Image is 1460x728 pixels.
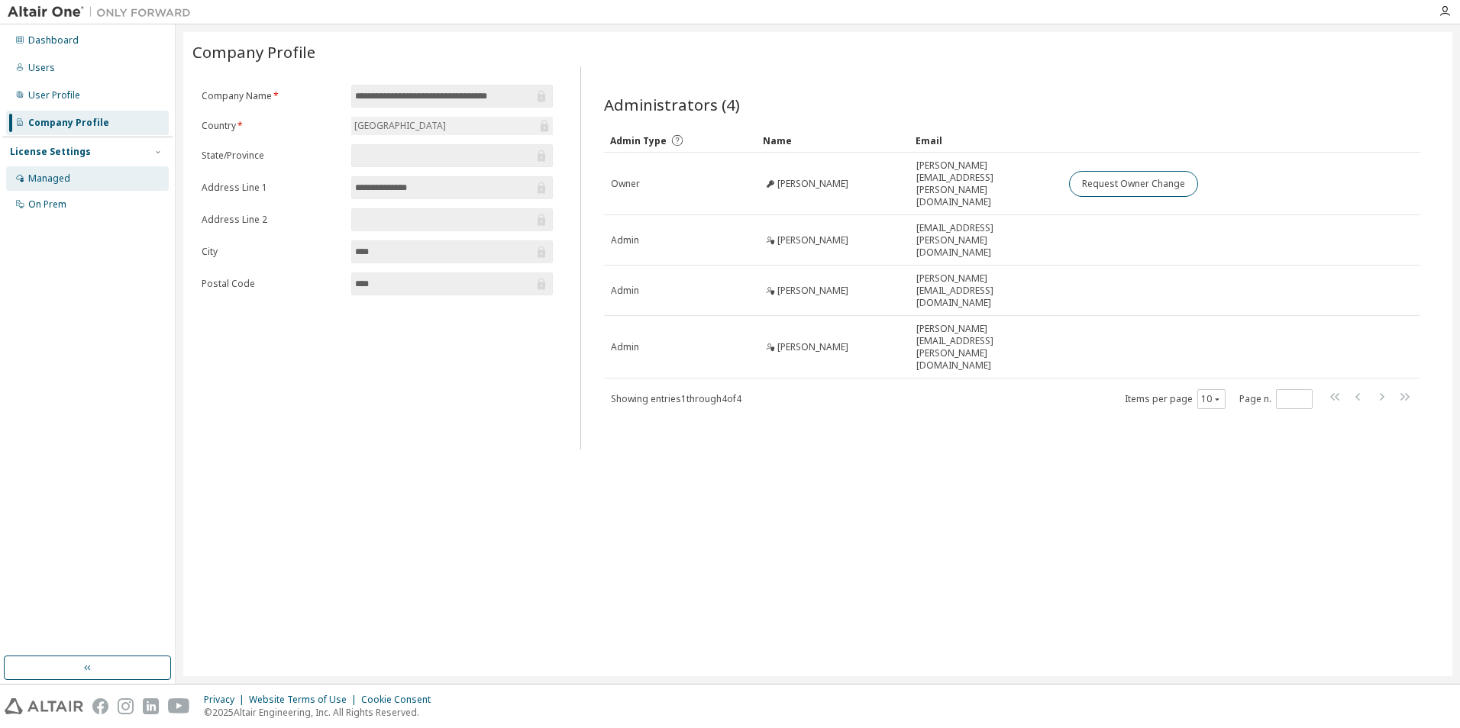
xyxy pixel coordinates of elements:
div: Email [916,128,1056,153]
div: Name [763,128,903,153]
span: [PERSON_NAME][EMAIL_ADDRESS][DOMAIN_NAME] [916,272,1055,309]
img: Altair One [8,5,199,20]
div: Users [28,62,55,74]
div: Privacy [204,694,249,706]
span: Company Profile [192,41,315,63]
img: linkedin.svg [143,698,159,714]
p: © 2025 Altair Engineering, Inc. All Rights Reserved. [204,706,440,719]
div: License Settings [10,146,91,158]
img: instagram.svg [118,698,134,714]
label: City [202,246,342,258]
div: Company Profile [28,117,109,129]
img: facebook.svg [92,698,108,714]
span: [PERSON_NAME] [777,234,848,246]
label: State/Province [202,150,342,162]
span: Administrators (4) [604,94,740,115]
div: Managed [28,172,70,185]
span: Items per page [1125,389,1226,409]
span: Admin [611,285,639,297]
div: [GEOGRAPHIC_DATA] [352,118,448,134]
label: Postal Code [202,278,342,290]
img: youtube.svg [168,698,190,714]
div: [GEOGRAPHIC_DATA] [351,117,553,135]
span: Admin Type [610,134,667,147]
div: On Prem [28,198,66,211]
span: [PERSON_NAME] [777,341,848,353]
label: Company Name [202,90,342,102]
button: Request Owner Change [1069,171,1198,197]
span: [PERSON_NAME][EMAIL_ADDRESS][PERSON_NAME][DOMAIN_NAME] [916,323,1055,372]
span: [PERSON_NAME] [777,178,848,190]
label: Address Line 2 [202,214,342,226]
span: Showing entries 1 through 4 of 4 [611,392,741,405]
span: Admin [611,234,639,246]
span: [EMAIL_ADDRESS][PERSON_NAME][DOMAIN_NAME] [916,222,1055,259]
label: Country [202,120,342,132]
div: Cookie Consent [361,694,440,706]
button: 10 [1201,393,1222,405]
div: User Profile [28,89,80,101]
span: [PERSON_NAME][EMAIL_ADDRESS][PERSON_NAME][DOMAIN_NAME] [916,159,1055,208]
span: [PERSON_NAME] [777,285,848,297]
div: Dashboard [28,34,79,47]
span: Admin [611,341,639,353]
span: Page n. [1239,389,1313,409]
label: Address Line 1 [202,182,342,194]
span: Owner [611,178,640,190]
img: altair_logo.svg [5,698,83,714]
div: Website Terms of Use [249,694,361,706]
